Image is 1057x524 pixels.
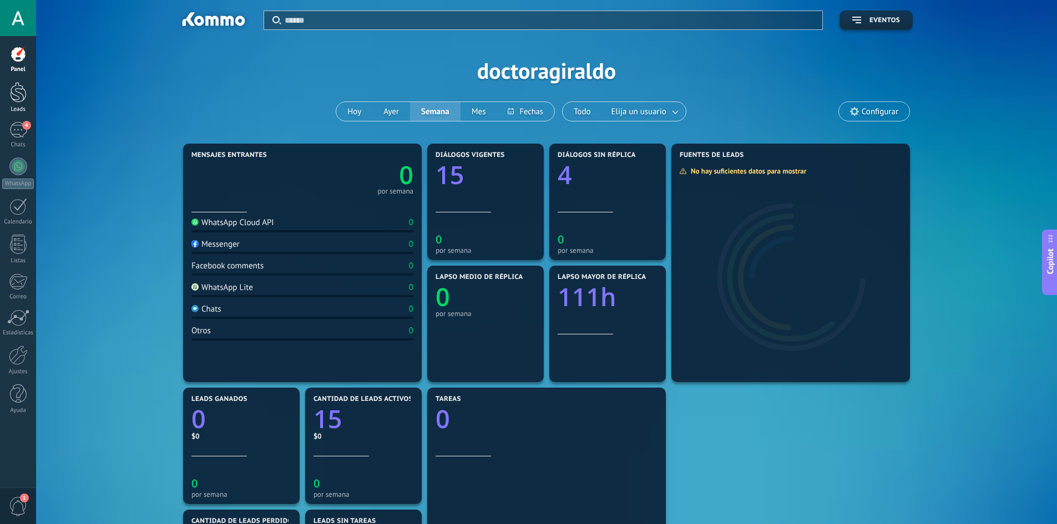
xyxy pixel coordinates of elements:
span: Configurar [862,107,898,116]
div: por semana [313,490,413,498]
button: Hoy [336,102,372,121]
text: 0 [191,402,206,436]
div: Estadísticas [2,329,34,337]
div: 0 [409,239,413,250]
button: Eventos [839,11,913,30]
div: WhatsApp Lite [191,282,253,293]
div: Panel [2,66,34,73]
img: Messenger [191,240,199,247]
div: Ayuda [2,407,34,414]
button: Mes [461,102,497,121]
a: 15 [313,402,413,436]
img: Chats [191,305,199,312]
button: Ayer [372,102,410,121]
img: WhatsApp Lite [191,283,199,291]
a: 0 [191,402,291,436]
a: 111h [558,280,658,314]
div: Leads [2,106,34,113]
span: Lapso mayor de réplica [558,273,646,281]
span: Lapso medio de réplica [436,273,523,281]
div: por semana [436,309,535,318]
span: Eventos [869,17,900,24]
span: 1 [20,494,29,502]
div: 0 [409,325,413,336]
button: Fechas [497,102,554,121]
text: 0 [558,232,564,247]
span: Elija un usuario [609,104,669,119]
div: Listas [2,257,34,264]
div: 0 [409,217,413,228]
div: 0 [409,304,413,314]
div: por semana [191,490,291,498]
div: $0 [313,431,413,441]
img: WhatsApp Cloud API [191,218,199,226]
div: Chats [191,304,221,314]
text: 0 [436,280,450,314]
text: 15 [436,158,464,192]
text: 15 [313,402,342,436]
div: $0 [191,431,291,441]
text: 0 [191,476,198,491]
span: Tareas [436,395,461,403]
text: 111h [558,280,616,314]
button: Semana [410,102,461,121]
div: Calendario [2,218,34,226]
text: 0 [436,402,450,436]
div: por semana [377,189,413,194]
span: Fuentes de leads [680,151,744,159]
div: por semana [436,246,535,255]
a: 0 [436,402,658,436]
span: Diálogos vigentes [436,151,505,159]
div: WhatsApp Cloud API [191,217,274,228]
span: 4 [22,121,31,130]
div: Ajustes [2,368,34,375]
span: Mensajes entrantes [191,151,267,159]
button: Elija un usuario [602,102,686,121]
a: 0 [302,158,413,192]
span: Copilot [1045,248,1056,274]
text: 0 [399,158,413,192]
div: 0 [409,282,413,293]
span: Diálogos sin réplica [558,151,636,159]
div: Messenger [191,239,240,250]
text: 0 [436,232,442,247]
div: Chats [2,141,34,149]
span: Leads ganados [191,395,247,403]
div: Otros [191,325,211,336]
text: 4 [558,158,572,192]
span: Cantidad de leads activos [313,395,413,403]
div: WhatsApp [2,179,34,189]
text: 0 [313,476,320,491]
div: 0 [409,261,413,271]
div: Correo [2,293,34,301]
div: por semana [558,246,658,255]
div: Facebook comments [191,261,264,271]
div: No hay suficientes datos para mostrar [679,166,814,176]
button: Todo [563,102,602,121]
